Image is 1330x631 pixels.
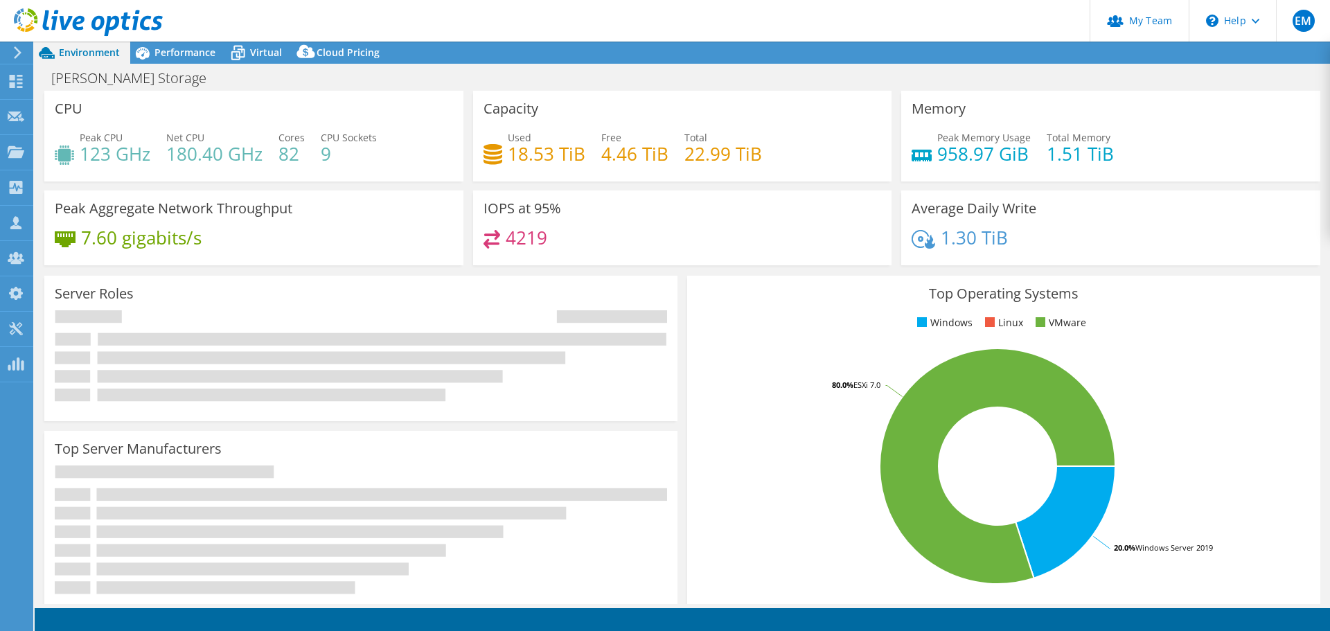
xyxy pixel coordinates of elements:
[1047,146,1114,161] h4: 1.51 TiB
[55,286,134,301] h3: Server Roles
[982,315,1023,330] li: Linux
[684,146,762,161] h4: 22.99 TiB
[55,101,82,116] h3: CPU
[321,146,377,161] h4: 9
[506,230,547,245] h4: 4219
[278,131,305,144] span: Cores
[937,131,1031,144] span: Peak Memory Usage
[853,380,880,390] tspan: ESXi 7.0
[912,201,1036,216] h3: Average Daily Write
[278,146,305,161] h4: 82
[250,46,282,59] span: Virtual
[1206,15,1218,27] svg: \n
[941,230,1008,245] h4: 1.30 TiB
[166,146,263,161] h4: 180.40 GHz
[81,230,202,245] h4: 7.60 gigabits/s
[914,315,973,330] li: Windows
[508,146,585,161] h4: 18.53 TiB
[59,46,120,59] span: Environment
[484,201,561,216] h3: IOPS at 95%
[1135,542,1213,553] tspan: Windows Server 2019
[55,441,222,456] h3: Top Server Manufacturers
[508,131,531,144] span: Used
[1047,131,1110,144] span: Total Memory
[684,131,707,144] span: Total
[166,131,204,144] span: Net CPU
[601,131,621,144] span: Free
[321,131,377,144] span: CPU Sockets
[45,71,228,86] h1: [PERSON_NAME] Storage
[80,146,150,161] h4: 123 GHz
[698,286,1310,301] h3: Top Operating Systems
[80,131,123,144] span: Peak CPU
[1032,315,1086,330] li: VMware
[55,201,292,216] h3: Peak Aggregate Network Throughput
[601,146,668,161] h4: 4.46 TiB
[1293,10,1315,32] span: EM
[937,146,1031,161] h4: 958.97 GiB
[1114,542,1135,553] tspan: 20.0%
[832,380,853,390] tspan: 80.0%
[484,101,538,116] h3: Capacity
[154,46,215,59] span: Performance
[912,101,966,116] h3: Memory
[317,46,380,59] span: Cloud Pricing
